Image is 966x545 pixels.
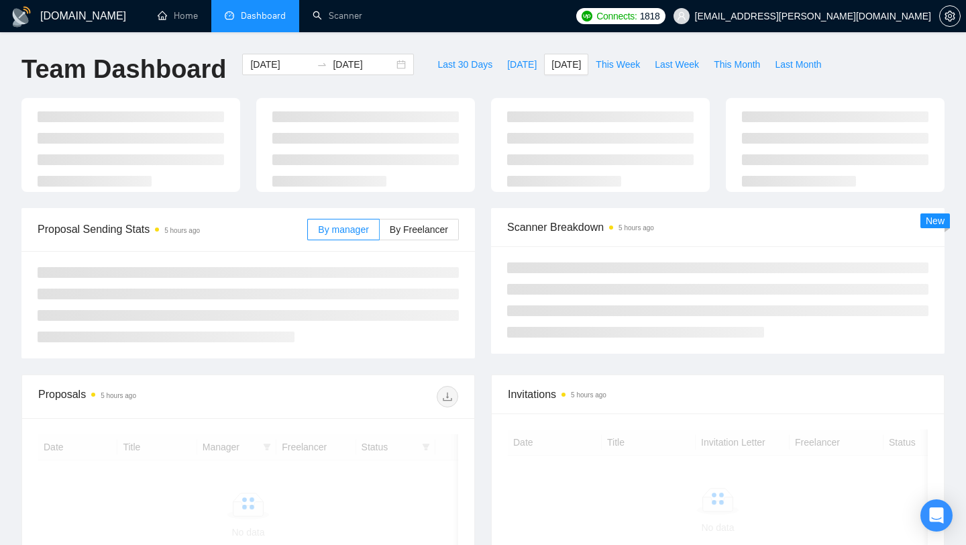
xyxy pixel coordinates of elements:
[333,57,394,72] input: End date
[619,224,654,232] time: 5 hours ago
[640,9,660,23] span: 1818
[706,54,767,75] button: This Month
[38,221,307,238] span: Proposal Sending Stats
[767,54,828,75] button: Last Month
[596,9,637,23] span: Connects:
[317,59,327,70] span: to
[21,54,226,85] h1: Team Dashboard
[241,10,286,21] span: Dashboard
[225,11,234,20] span: dashboard
[430,54,500,75] button: Last 30 Days
[920,499,953,532] div: Open Intercom Messenger
[647,54,706,75] button: Last Week
[313,10,362,21] a: searchScanner
[318,224,368,235] span: By manager
[596,57,640,72] span: This Week
[939,11,961,21] a: setting
[775,57,821,72] span: Last Month
[437,57,492,72] span: Last 30 Days
[508,386,928,403] span: Invitations
[11,6,32,28] img: logo
[390,224,448,235] span: By Freelancer
[582,11,592,21] img: upwork-logo.png
[250,57,311,72] input: Start date
[677,11,686,21] span: user
[588,54,647,75] button: This Week
[926,215,945,226] span: New
[939,5,961,27] button: setting
[164,227,200,234] time: 5 hours ago
[655,57,699,72] span: Last Week
[158,10,198,21] a: homeHome
[500,54,544,75] button: [DATE]
[940,11,960,21] span: setting
[714,57,760,72] span: This Month
[101,392,136,399] time: 5 hours ago
[38,386,248,407] div: Proposals
[544,54,588,75] button: [DATE]
[507,57,537,72] span: [DATE]
[551,57,581,72] span: [DATE]
[317,59,327,70] span: swap-right
[571,391,606,399] time: 5 hours ago
[507,219,928,236] span: Scanner Breakdown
